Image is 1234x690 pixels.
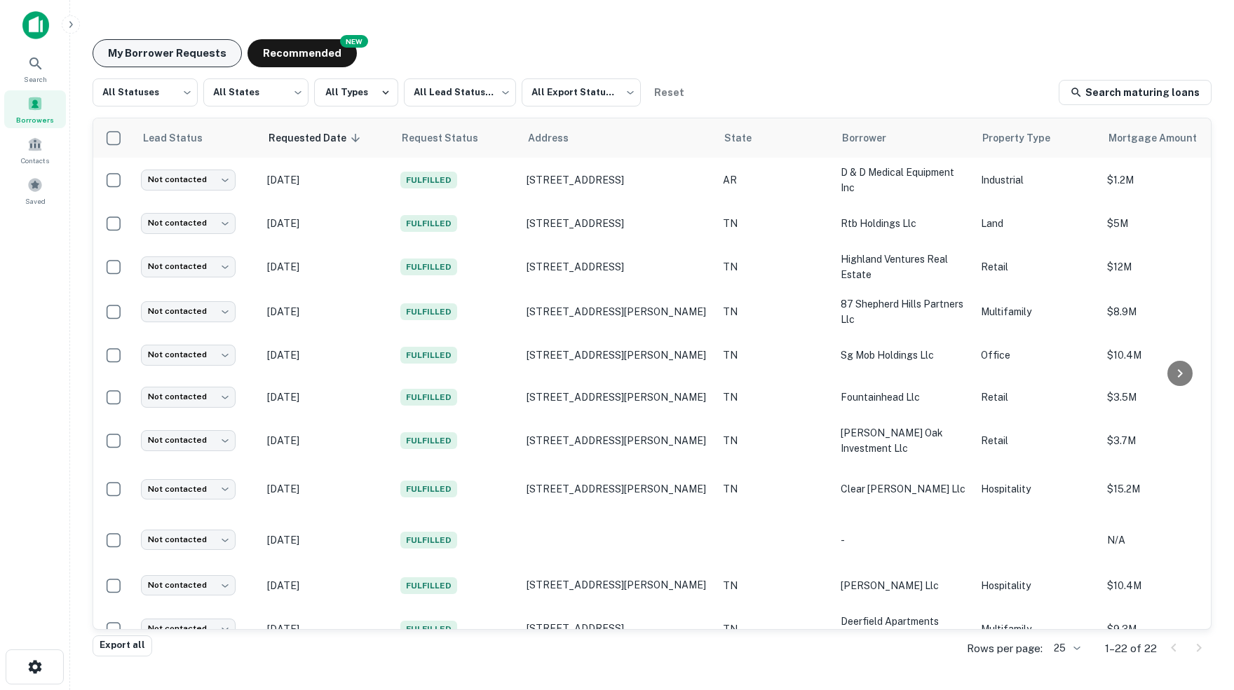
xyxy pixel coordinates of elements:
[141,345,236,365] div: Not contacted
[142,130,221,146] span: Lead Status
[527,622,709,635] p: [STREET_ADDRESS]
[1107,532,1233,548] p: N/A
[520,118,716,158] th: Address
[841,389,967,405] p: fountainhead llc
[527,579,709,591] p: [STREET_ADDRESS][PERSON_NAME]
[141,256,236,277] div: Not contacted
[267,216,386,231] p: [DATE]
[981,389,1093,405] p: Retail
[527,349,709,361] p: [STREET_ADDRESS][PERSON_NAME]
[981,216,1093,231] p: Land
[267,172,386,188] p: [DATE]
[982,130,1069,146] span: Property Type
[841,578,967,593] p: [PERSON_NAME] llc
[723,578,827,593] p: TN
[267,389,386,405] p: [DATE]
[400,621,457,637] span: Fulfilled
[400,303,457,320] span: Fulfilled
[981,347,1093,363] p: Office
[841,296,967,327] p: 87 shepherd hills partners llc
[527,174,709,186] p: [STREET_ADDRESS]
[723,389,827,405] p: TN
[723,259,827,275] p: TN
[723,216,827,231] p: TN
[841,165,967,195] p: d & d medical equipment inc
[260,118,393,158] th: Requested Date
[267,304,386,319] p: [DATE]
[141,301,236,322] div: Not contacted
[267,347,386,363] p: [DATE]
[1107,481,1233,497] p: $15.2M
[400,215,457,232] span: Fulfilled
[93,74,198,111] div: All Statuses
[1107,172,1233,188] p: $1.2M
[4,90,66,128] a: Borrowers
[1107,433,1233,448] p: $3.7M
[141,479,236,499] div: Not contacted
[981,304,1093,319] p: Multifamily
[1108,130,1215,146] span: Mortgage Amount
[141,170,236,190] div: Not contacted
[981,259,1093,275] p: Retail
[527,391,709,403] p: [STREET_ADDRESS][PERSON_NAME]
[400,532,457,548] span: Fulfilled
[841,251,967,282] p: highland ventures real estate
[527,434,709,447] p: [STREET_ADDRESS][PERSON_NAME]
[981,481,1093,497] p: Hospitality
[93,39,242,67] button: My Borrower Requests
[141,213,236,233] div: Not contacted
[248,39,357,67] button: Recommended
[400,172,457,188] span: Fulfilled
[400,432,457,449] span: Fulfilled
[1105,640,1157,657] p: 1–22 of 22
[1107,621,1233,637] p: $9.3M
[527,483,709,495] p: [STREET_ADDRESS][PERSON_NAME]
[841,614,967,644] p: deerfield apartments [US_STATE] llc
[841,425,967,456] p: [PERSON_NAME] oak investment llc
[21,155,49,166] span: Contacts
[141,619,236,639] div: Not contacted
[1107,216,1233,231] p: $5M
[1107,347,1233,363] p: $10.4M
[527,305,709,318] p: [STREET_ADDRESS][PERSON_NAME]
[723,621,827,637] p: TN
[141,430,236,450] div: Not contacted
[4,131,66,169] a: Contacts
[974,118,1100,158] th: Property Type
[981,578,1093,593] p: Hospitality
[981,172,1093,188] p: Industrial
[203,74,308,111] div: All States
[723,433,827,448] p: TN
[841,532,967,548] p: -
[24,74,47,85] span: Search
[841,216,967,231] p: rtb holdings llc
[841,481,967,497] p: clear [PERSON_NAME] llc
[400,347,457,364] span: Fulfilled
[400,481,457,497] span: Fulfilled
[1107,259,1233,275] p: $12M
[400,258,457,275] span: Fulfilled
[1107,389,1233,405] p: $3.5M
[267,621,386,637] p: [DATE]
[646,78,691,106] button: Reset
[402,130,496,146] span: Request Status
[842,130,904,146] span: Borrower
[267,532,386,548] p: [DATE]
[1059,80,1212,105] a: Search maturing loans
[393,118,520,158] th: Request Status
[340,35,368,48] div: NEW
[267,433,386,448] p: [DATE]
[141,387,236,407] div: Not contacted
[716,118,834,158] th: State
[1164,578,1234,645] iframe: Chat Widget
[967,640,1043,657] p: Rows per page:
[981,621,1093,637] p: Multifamily
[4,172,66,209] a: Saved
[723,304,827,319] p: TN
[141,530,236,550] div: Not contacted
[141,575,236,595] div: Not contacted
[16,114,54,125] span: Borrowers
